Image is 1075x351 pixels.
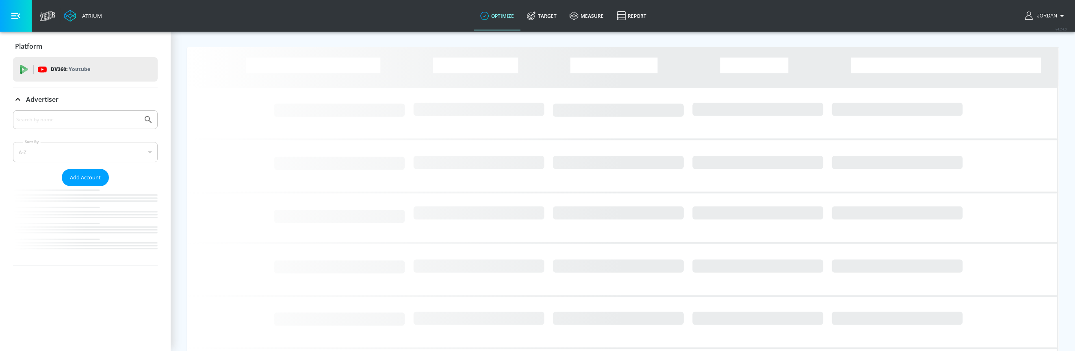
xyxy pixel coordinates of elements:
[51,65,90,74] p: DV360:
[23,139,41,144] label: Sort By
[13,57,158,82] div: DV360: Youtube
[69,65,90,73] p: Youtube
[13,142,158,162] div: A-Z
[70,173,101,182] span: Add Account
[1055,27,1067,31] span: v 4.24.0
[15,42,42,51] p: Platform
[1025,11,1067,21] button: Jordan
[13,35,158,58] div: Platform
[13,110,158,265] div: Advertiser
[13,186,158,265] nav: list of Advertiser
[520,1,563,30] a: Target
[16,114,139,125] input: Search by name
[610,1,653,30] a: Report
[474,1,520,30] a: optimize
[62,169,109,186] button: Add Account
[1034,13,1057,19] span: login as: jordan.patrick@zefr.com
[79,12,102,19] div: Atrium
[64,10,102,22] a: Atrium
[26,95,59,104] p: Advertiser
[13,88,158,111] div: Advertiser
[563,1,610,30] a: measure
